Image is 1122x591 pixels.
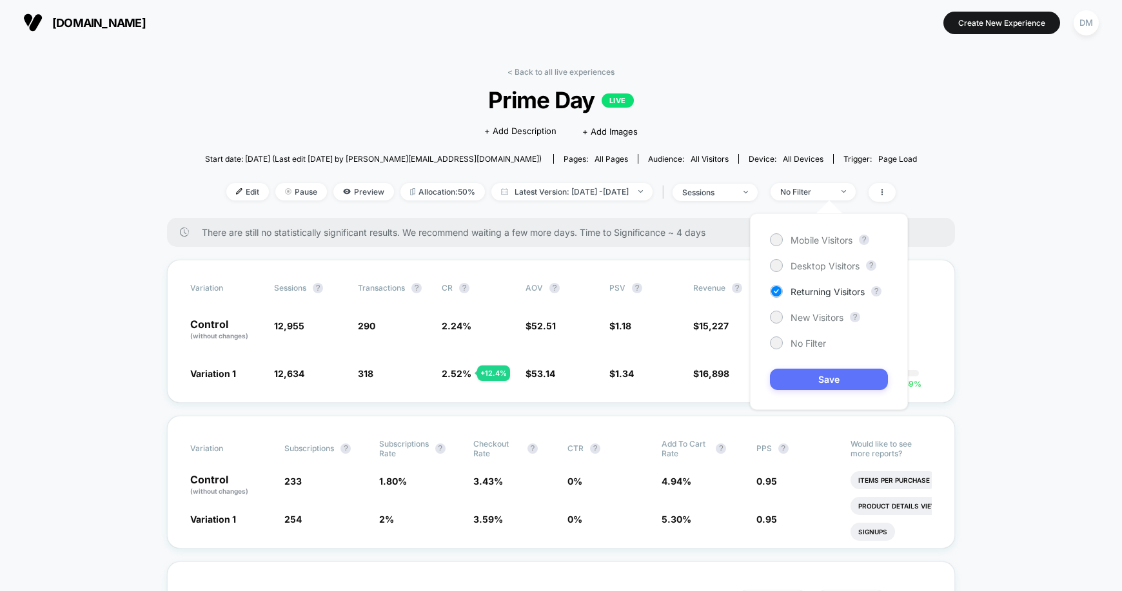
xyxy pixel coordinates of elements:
span: $ [526,368,555,379]
span: Variation [190,439,261,458]
span: $ [693,368,729,379]
span: 1.80 % [379,476,407,487]
span: Page Load [878,154,917,164]
p: Would like to see more reports? [851,439,932,458]
span: $ [609,320,631,331]
span: Transactions [358,283,405,293]
span: Latest Version: [DATE] - [DATE] [491,183,653,200]
img: end [638,190,643,193]
button: ? [871,286,881,296]
button: ? [549,283,560,293]
span: 1.18 [615,320,631,331]
span: PPS [756,443,772,453]
span: 15,227 [699,320,729,331]
span: 233 [284,476,302,487]
button: ? [778,443,789,454]
img: Visually logo [23,13,43,32]
span: Desktop Visitors [791,260,860,271]
span: Subscriptions Rate [379,439,429,458]
div: Pages: [564,154,628,164]
span: 0 % [567,514,582,525]
span: (without changes) [190,332,248,340]
span: AOV [526,283,543,293]
span: | [659,183,673,202]
button: DM [1070,10,1103,36]
img: rebalance [410,188,415,195]
button: [DOMAIN_NAME] [19,12,150,33]
button: ? [732,283,742,293]
span: 1.34 [615,368,634,379]
span: (without changes) [190,487,248,495]
span: + Add Images [582,126,638,137]
button: ? [527,443,538,454]
button: ? [435,443,446,454]
span: 0 % [567,476,582,487]
span: Device: [738,154,833,164]
div: DM [1074,10,1099,35]
span: CR [442,283,453,293]
span: There are still no statistically significant results. We recommend waiting a few more days . Time... [202,227,929,238]
span: 318 [358,368,373,379]
span: Sessions [274,283,306,293]
p: LIVE [602,93,634,108]
span: 2 % [379,514,394,525]
img: end [841,190,846,193]
span: + Add Description [484,125,556,138]
span: 53.14 [531,368,555,379]
span: Returning Visitors [791,286,865,297]
span: $ [693,320,729,331]
span: Start date: [DATE] (Last edit [DATE] by [PERSON_NAME][EMAIL_ADDRESS][DOMAIN_NAME]) [205,154,542,164]
li: Product Details Views Rate [851,497,969,515]
span: Revenue [693,283,725,293]
li: Items Per Purchase [851,471,938,489]
span: Prime Day [241,86,881,113]
span: all pages [595,154,628,164]
img: end [743,191,748,193]
button: Create New Experience [943,12,1060,34]
span: 3.59 % [473,514,503,525]
button: ? [632,283,642,293]
div: No Filter [780,187,832,197]
span: $ [609,368,634,379]
div: sessions [682,188,734,197]
button: ? [459,283,469,293]
span: Variation 1 [190,514,236,525]
div: Audience: [648,154,729,164]
button: ? [859,235,869,245]
span: CTR [567,443,584,453]
span: 4.94 % [662,476,691,487]
div: Trigger: [843,154,917,164]
a: < Back to all live experiences [507,67,615,77]
div: + 12.4 % [477,365,510,381]
span: 3.43 % [473,476,503,487]
span: Variation 1 [190,368,236,379]
img: edit [236,188,242,195]
button: ? [411,283,422,293]
button: ? [866,260,876,271]
button: ? [850,312,860,322]
p: Control [190,319,261,341]
span: 12,634 [274,368,304,379]
span: Add To Cart Rate [662,439,709,458]
button: ? [590,443,600,454]
span: New Visitors [791,312,843,323]
span: Variation [190,283,261,293]
span: Subscriptions [284,443,334,453]
p: Control [190,474,271,496]
span: $ [526,320,556,331]
span: 16,898 [699,368,729,379]
span: Pause [275,183,327,200]
button: ? [716,443,726,454]
button: ? [340,443,351,454]
span: 254 [284,514,302,525]
span: Checkout Rate [473,439,521,458]
span: Mobile Visitors [791,235,852,246]
button: ? [313,283,323,293]
span: All Visitors [691,154,729,164]
span: Preview [333,183,394,200]
span: 0.95 [756,476,777,487]
span: 2.52 % [442,368,471,379]
button: Save [770,369,888,390]
span: 12,955 [274,320,304,331]
span: Allocation: 50% [400,183,485,200]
